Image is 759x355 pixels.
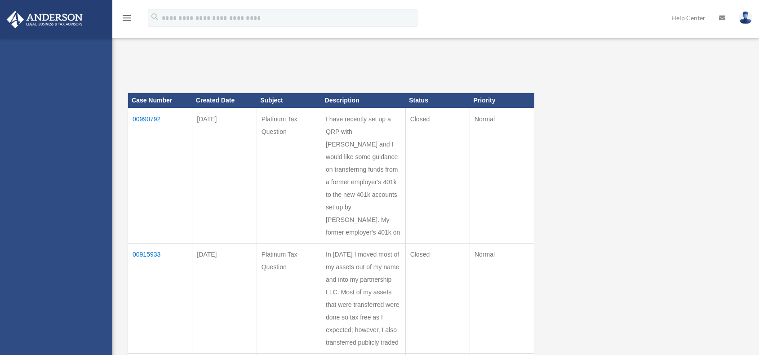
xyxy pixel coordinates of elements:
td: Platinum Tax Question [257,108,321,243]
td: In [DATE] I moved most of my assets out of my name and into my partnership LLC. Most of my assets... [321,243,406,353]
td: [DATE] [192,243,257,353]
img: Anderson Advisors Platinum Portal [4,11,85,28]
th: Subject [257,93,321,108]
a: menu [121,16,132,23]
td: [DATE] [192,108,257,243]
i: menu [121,13,132,23]
td: I have recently set up a QRP with [PERSON_NAME] and I would like some guidance on transferring fu... [321,108,406,243]
th: Created Date [192,93,257,108]
th: Status [405,93,470,108]
td: Closed [405,243,470,353]
i: search [150,12,160,22]
td: Normal [470,243,534,353]
th: Description [321,93,406,108]
th: Priority [470,93,534,108]
td: Normal [470,108,534,243]
td: Closed [405,108,470,243]
td: 00915933 [128,243,192,353]
td: Platinum Tax Question [257,243,321,353]
th: Case Number [128,93,192,108]
img: User Pic [739,11,752,24]
td: 00990792 [128,108,192,243]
